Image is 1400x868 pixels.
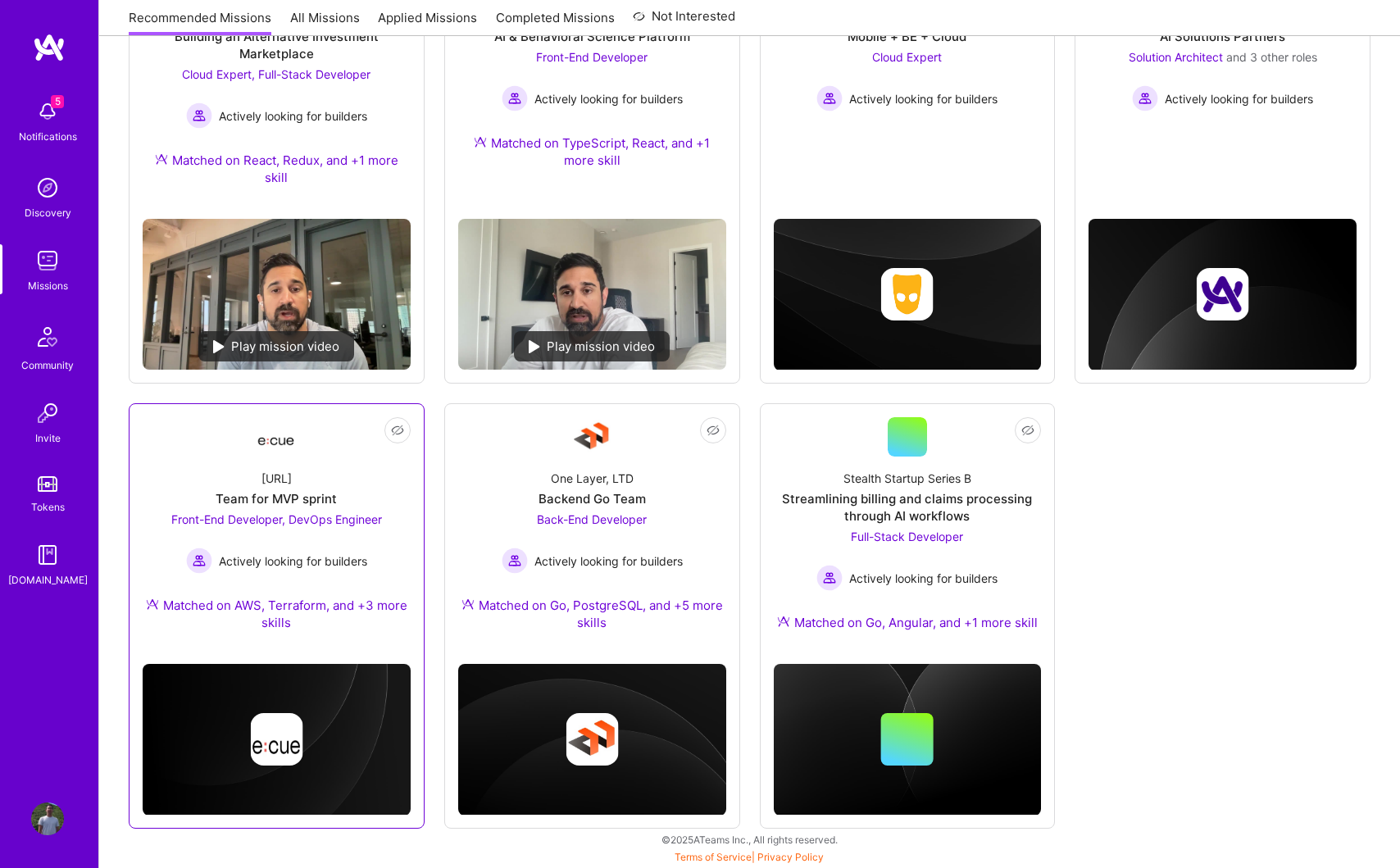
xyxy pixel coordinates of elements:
[31,397,64,429] img: Invite
[198,331,354,361] div: Play mission video
[1129,50,1223,64] span: Solution Architect
[774,490,1042,525] div: Streamlining billing and claims processing through AI workflows
[216,490,337,507] div: Team for MVP sprint
[8,571,88,589] div: [DOMAIN_NAME]
[496,9,615,36] a: Completed Missions
[1160,28,1285,45] div: AI Solutions Partners
[458,597,726,631] div: Matched on Go, PostgreSQL, and +5 more skills
[146,598,159,611] img: Ateam Purple Icon
[213,340,225,353] img: play
[31,171,64,204] img: discovery
[31,95,64,128] img: bell
[25,204,71,221] div: Discovery
[143,219,411,370] img: No Mission
[566,713,618,766] img: Company logo
[514,331,670,361] div: Play mission video
[1165,90,1313,107] span: Actively looking for builders
[458,219,726,370] img: No Mission
[33,33,66,62] img: logo
[461,598,475,611] img: Ateam Purple Icon
[378,9,477,36] a: Applied Missions
[1197,268,1249,320] img: Company logo
[143,597,411,631] div: Matched on AWS, Terraform, and +3 more skills
[551,470,634,487] div: One Layer, LTD
[458,664,726,816] img: cover
[290,9,360,36] a: All Missions
[19,128,77,145] div: Notifications
[849,90,998,107] span: Actively looking for builders
[851,529,963,543] span: Full-Stack Developer
[155,152,168,166] img: Ateam Purple Icon
[182,67,370,81] span: Cloud Expert, Full-Stack Developer
[219,552,367,570] span: Actively looking for builders
[31,498,65,516] div: Tokens
[572,417,611,457] img: Company Logo
[474,135,487,148] img: Ateam Purple Icon
[1089,219,1357,370] img: cover
[816,565,843,591] img: Actively looking for builders
[774,664,1042,816] img: cover
[539,490,646,507] div: Backend Go Team
[458,134,726,169] div: Matched on TypeScript, React, and +1 more skill
[675,851,752,863] a: Terms of Service
[843,470,971,487] div: Stealth Startup Series B
[261,470,292,487] div: [URL]
[1021,424,1034,437] i: icon EyeClosed
[502,85,528,111] img: Actively looking for builders
[707,424,720,437] i: icon EyeClosed
[529,340,540,353] img: play
[35,429,61,447] div: Invite
[774,417,1042,651] a: Stealth Startup Series BStreamlining billing and claims processing through AI workflowsFull-Stack...
[21,357,74,374] div: Community
[28,277,68,294] div: Missions
[777,615,790,628] img: Ateam Purple Icon
[675,851,824,863] span: |
[872,50,942,64] span: Cloud Expert
[186,102,212,129] img: Actively looking for builders
[537,512,647,526] span: Back-End Developer
[31,802,64,835] img: User Avatar
[143,417,411,651] a: Company Logo[URL]Team for MVP sprintFront-End Developer, DevOps Engineer Actively looking for bui...
[186,548,212,574] img: Actively looking for builders
[143,28,411,62] div: Building an Alternative Investment Marketplace
[534,552,683,570] span: Actively looking for builders
[777,614,1038,631] div: Matched on Go, Angular, and +1 more skill
[143,664,411,816] img: cover
[774,219,1042,370] img: cover
[494,28,690,45] div: AI & Behavioral Science Platform
[51,95,64,108] span: 5
[31,244,64,277] img: teamwork
[534,90,683,107] span: Actively looking for builders
[129,9,271,36] a: Recommended Missions
[816,85,843,111] img: Actively looking for builders
[171,512,382,526] span: Front-End Developer, DevOps Engineer
[848,28,966,45] div: Mobile + BE + Cloud
[1226,50,1317,64] span: and 3 other roles
[881,268,934,320] img: Company logo
[757,851,824,863] a: Privacy Policy
[38,476,57,492] img: tokens
[98,819,1400,860] div: © 2025 ATeams Inc., All rights reserved.
[143,152,411,186] div: Matched on React, Redux, and +1 more skill
[28,317,67,357] img: Community
[31,539,64,571] img: guide book
[391,424,404,437] i: icon EyeClosed
[1132,85,1158,111] img: Actively looking for builders
[536,50,648,64] span: Front-End Developer
[502,548,528,574] img: Actively looking for builders
[633,7,735,36] a: Not Interested
[257,422,296,452] img: Company Logo
[849,570,998,587] span: Actively looking for builders
[250,713,302,766] img: Company logo
[219,107,367,125] span: Actively looking for builders
[27,802,68,835] a: User Avatar
[458,417,726,651] a: Company LogoOne Layer, LTDBackend Go TeamBack-End Developer Actively looking for buildersActively...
